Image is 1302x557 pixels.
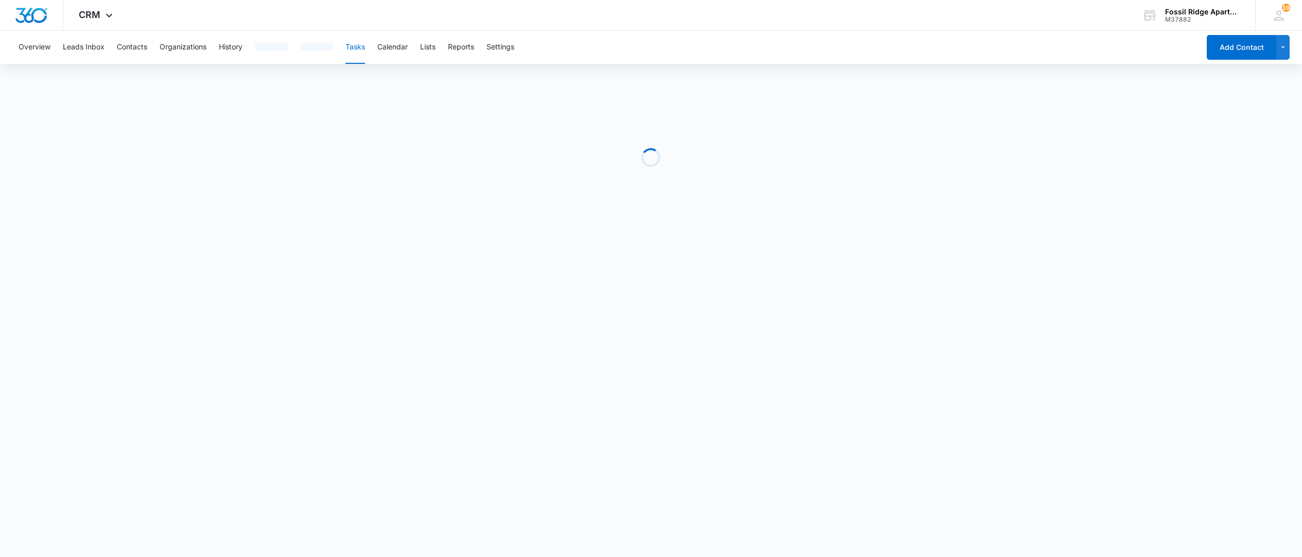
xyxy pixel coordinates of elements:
[19,31,50,64] button: Overview
[420,31,436,64] button: Lists
[1165,16,1240,23] div: account id
[1282,4,1290,12] div: notifications count
[160,31,206,64] button: Organizations
[117,31,147,64] button: Contacts
[487,31,514,64] button: Settings
[63,31,105,64] button: Leads Inbox
[345,31,365,64] button: Tasks
[1207,35,1276,60] button: Add Contact
[448,31,474,64] button: Reports
[1165,8,1240,16] div: account name
[79,9,100,20] span: CRM
[219,31,242,64] button: History
[1282,4,1290,12] span: 19
[377,31,408,64] button: Calendar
